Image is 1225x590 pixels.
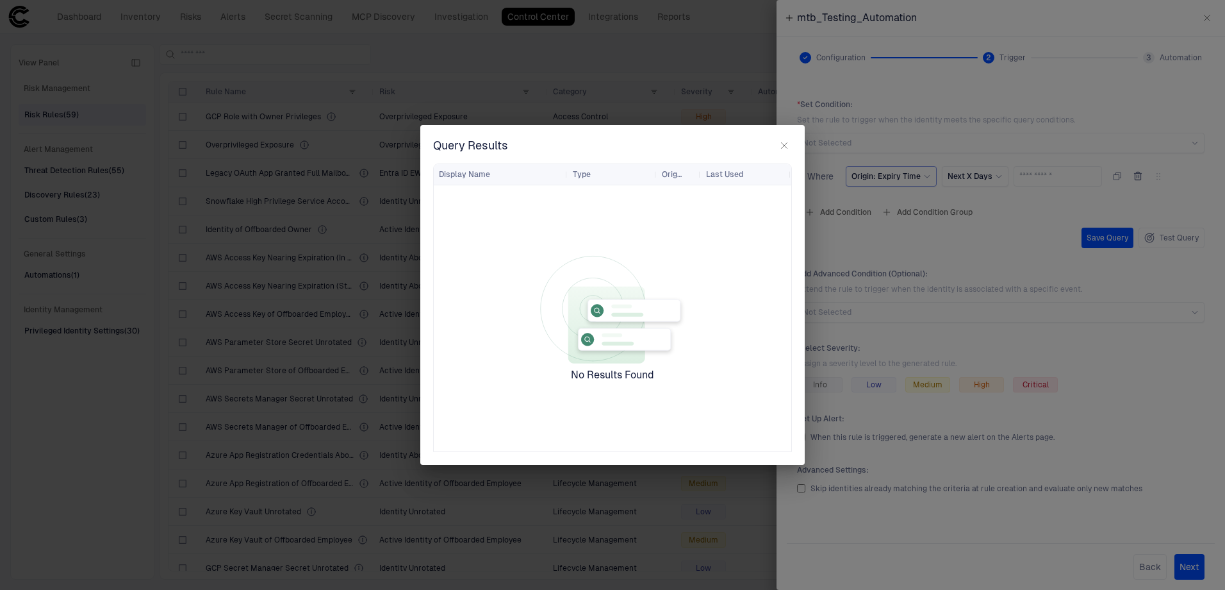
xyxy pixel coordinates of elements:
[433,138,508,153] span: Query Results
[706,169,743,180] span: Last Used
[571,369,654,382] span: No Results Found
[662,169,683,180] span: Origin
[439,169,490,180] span: Display Name
[573,169,591,180] span: Type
